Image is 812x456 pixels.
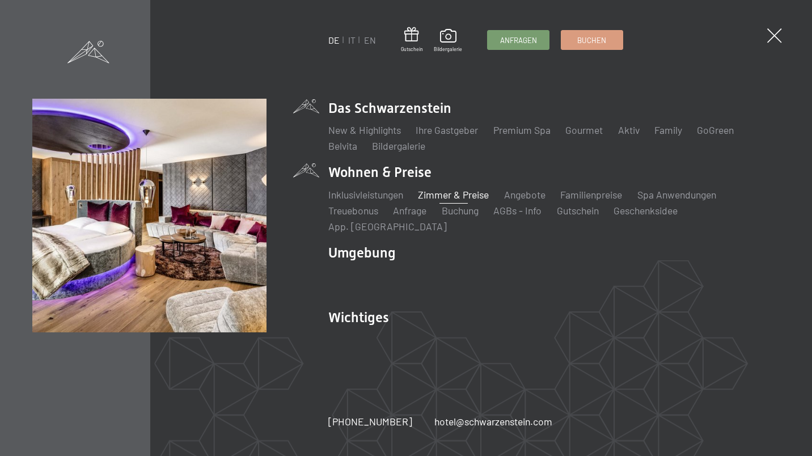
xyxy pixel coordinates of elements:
[637,188,716,201] a: Spa Anwendungen
[348,35,356,45] a: IT
[328,415,412,429] a: [PHONE_NUMBER]
[561,31,623,49] a: Buchen
[328,415,412,428] span: [PHONE_NUMBER]
[614,204,678,217] a: Geschenksidee
[401,27,423,53] a: Gutschein
[434,29,462,53] a: Bildergalerie
[493,204,542,217] a: AGBs - Info
[328,124,401,136] a: New & Highlights
[393,204,426,217] a: Anfrage
[697,124,734,136] a: GoGreen
[488,31,549,49] a: Anfragen
[416,124,478,136] a: Ihre Gastgeber
[618,124,640,136] a: Aktiv
[328,220,447,233] a: App. [GEOGRAPHIC_DATA]
[434,415,552,429] a: hotel@schwarzenstein.com
[328,204,378,217] a: Treuebonus
[442,204,479,217] a: Buchung
[401,46,423,53] span: Gutschein
[654,124,682,136] a: Family
[418,188,489,201] a: Zimmer & Preise
[493,124,551,136] a: Premium Spa
[328,188,403,201] a: Inklusivleistungen
[577,35,606,45] span: Buchen
[434,46,462,53] span: Bildergalerie
[328,35,340,45] a: DE
[565,124,603,136] a: Gourmet
[364,35,376,45] a: EN
[372,140,425,152] a: Bildergalerie
[557,204,599,217] a: Gutschein
[504,188,545,201] a: Angebote
[328,140,357,152] a: Belvita
[500,35,537,45] span: Anfragen
[560,188,622,201] a: Familienpreise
